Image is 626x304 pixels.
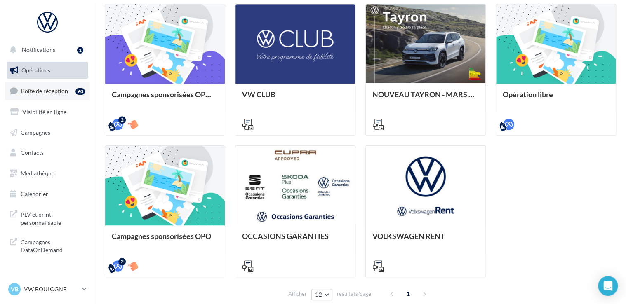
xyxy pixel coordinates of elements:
div: VW CLUB [242,90,348,107]
div: Campagnes sponsorisées OPO Septembre [112,90,218,107]
div: NOUVEAU TAYRON - MARS 2025 [372,90,479,107]
span: Notifications [22,46,55,53]
div: 1 [77,47,83,54]
button: Notifications 1 [5,41,87,58]
a: Opérations [5,62,90,79]
div: 2 [118,116,126,124]
span: Contacts [21,149,44,156]
span: Campagnes DataOnDemand [21,236,85,254]
a: VB VW BOULOGNE [7,281,88,297]
button: 12 [311,289,332,300]
div: 90 [75,88,85,95]
div: VOLKSWAGEN RENT [372,232,479,248]
div: OCCASIONS GARANTIES [242,232,348,248]
span: Opérations [21,67,50,74]
div: 2 [118,258,126,265]
p: VW BOULOGNE [24,285,79,293]
span: PLV et print personnalisable [21,209,85,227]
span: VB [11,285,19,293]
a: Calendrier [5,185,90,203]
a: Campagnes [5,124,90,141]
span: 12 [315,291,322,298]
a: Médiathèque [5,165,90,182]
a: Campagnes DataOnDemand [5,233,90,257]
a: Visibilité en ligne [5,103,90,121]
span: Afficher [288,290,307,298]
span: Calendrier [21,190,48,197]
div: Campagnes sponsorisées OPO [112,232,218,248]
a: Contacts [5,144,90,161]
span: Médiathèque [21,170,54,177]
span: Boîte de réception [21,87,68,94]
div: Opération libre [503,90,609,107]
a: PLV et print personnalisable [5,206,90,230]
span: Campagnes [21,129,50,136]
span: 1 [402,287,415,300]
a: Boîte de réception90 [5,82,90,100]
div: Open Intercom Messenger [598,276,618,296]
span: résultats/page [337,290,371,298]
span: Visibilité en ligne [22,108,66,115]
